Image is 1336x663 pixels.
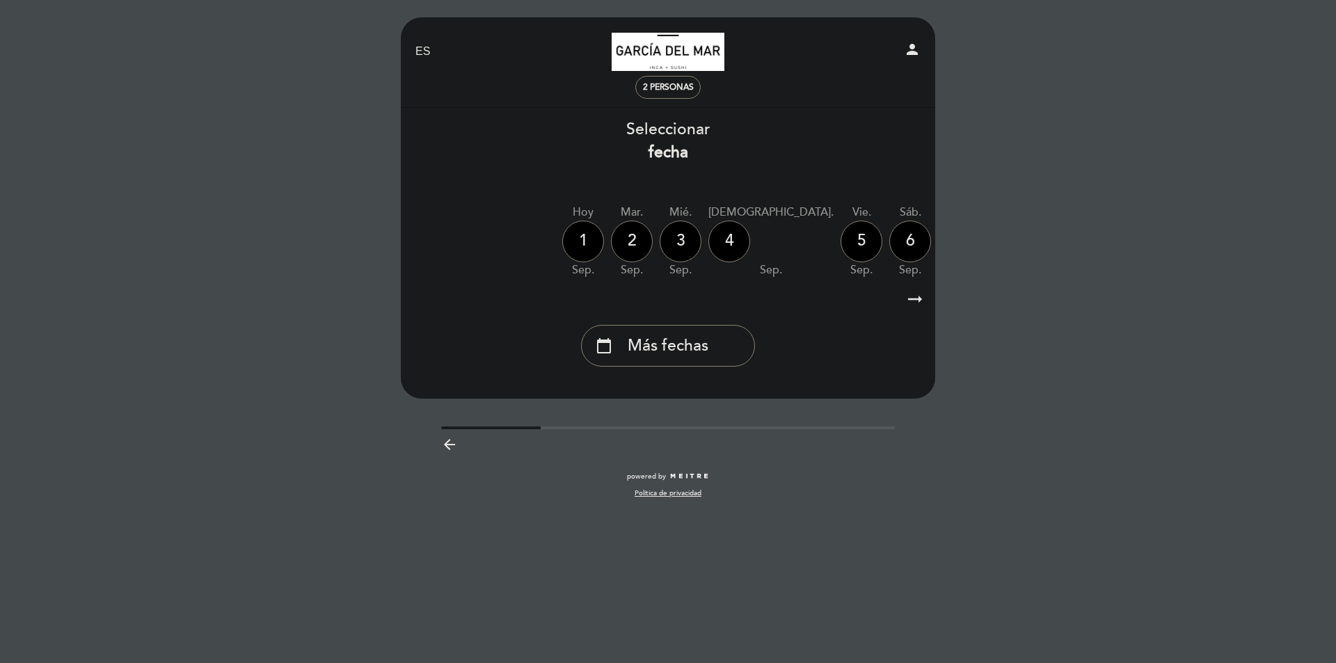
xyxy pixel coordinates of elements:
i: calendar_today [596,334,612,358]
div: sep. [611,262,653,278]
div: 1 [562,221,604,262]
div: sep. [841,262,882,278]
div: 6 [889,221,931,262]
div: mié. [660,205,701,221]
div: Hoy [562,205,604,221]
div: sep. [660,262,701,278]
a: [PERSON_NAME] del Mar [581,33,755,71]
a: powered by [627,472,709,481]
div: 3 [660,221,701,262]
a: Política de privacidad [635,488,701,498]
img: MEITRE [669,473,709,480]
div: sep. [562,262,604,278]
i: person [904,41,921,58]
div: sep. [708,262,834,278]
div: vie. [841,205,882,221]
span: 2 personas [643,82,694,93]
div: 5 [841,221,882,262]
i: arrow_backward [441,436,458,453]
div: 4 [708,221,750,262]
span: powered by [627,472,666,481]
div: sep. [889,262,931,278]
div: sáb. [889,205,931,221]
div: 2 [611,221,653,262]
i: arrow_right_alt [905,285,925,314]
b: fecha [649,143,688,162]
div: [DEMOGRAPHIC_DATA]. [708,205,834,221]
span: Más fechas [628,335,708,358]
div: Seleccionar [400,118,936,164]
div: mar. [611,205,653,221]
button: person [904,41,921,63]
